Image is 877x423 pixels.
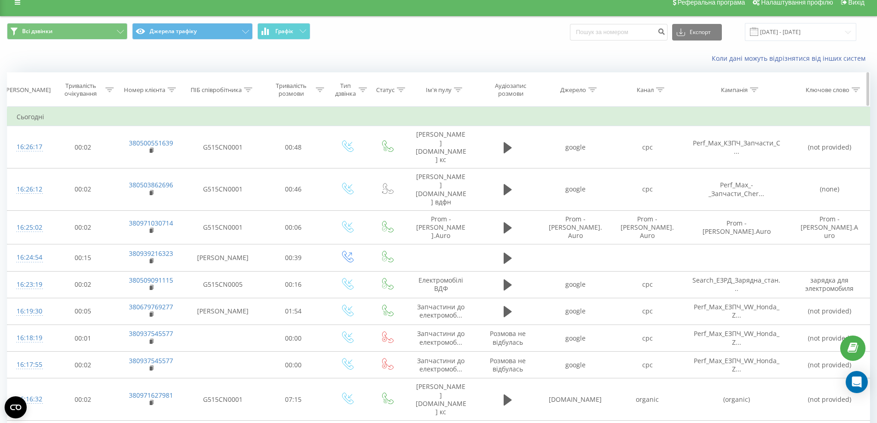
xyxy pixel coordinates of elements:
td: Prom - [PERSON_NAME].Auro [683,210,790,244]
div: Номер клієнта [124,86,165,94]
td: [DOMAIN_NAME] [540,378,611,421]
span: Розмова не відбулась [490,356,526,373]
td: (not provided) [790,126,870,168]
td: organic [611,378,683,421]
div: 16:16:32 [17,390,41,408]
td: [PERSON_NAME][DOMAIN_NAME] вдфн [407,168,476,211]
span: Perf_Max_КЗПЧ_Запчасти_C... [693,139,780,156]
a: Коли дані можуть відрізнятися вiд інших систем [712,54,870,63]
td: (organic) [683,378,790,421]
div: Тривалість очікування [58,82,104,98]
td: 00:02 [50,271,116,298]
td: 00:01 [50,325,116,352]
td: 07:15 [260,378,327,421]
a: 380503862696 [129,180,173,189]
div: Тривалість розмови [268,82,314,98]
td: [PERSON_NAME][DOMAIN_NAME] кс [407,378,476,421]
div: Open Intercom Messenger [846,371,868,393]
td: (not provided) [790,352,870,378]
td: [PERSON_NAME] [186,244,260,271]
td: google [540,126,611,168]
span: Perf_Max_-_Запчасти_Cher... [709,180,764,197]
td: google [540,325,611,352]
span: Perf_Max_ЕЗПЧ_VW_Honda_Z... [694,302,779,319]
a: 380939216323 [129,249,173,258]
div: 16:24:54 [17,249,41,267]
td: Prom - [PERSON_NAME].Auro [407,210,476,244]
a: 380937545577 [129,329,173,338]
td: cpc [611,352,683,378]
div: Ключове слово [806,86,849,94]
div: Тип дзвінка [335,82,356,98]
a: 380500551639 [129,139,173,147]
td: Сьогодні [7,108,870,126]
td: [PERSON_NAME][DOMAIN_NAME] кс [407,126,476,168]
td: G515CN0001 [186,210,260,244]
div: ПІБ співробітника [191,86,242,94]
td: G515CN0001 [186,168,260,211]
span: Розмова не відбулась [490,329,526,346]
div: Ім'я пулу [426,86,452,94]
td: [PERSON_NAME] [186,298,260,324]
td: Prom - [PERSON_NAME].Auro [611,210,683,244]
td: Prom - [PERSON_NAME].Auro [540,210,611,244]
td: 00:05 [50,298,116,324]
span: Search_ЕЗРД_Зарядна_стан... [692,276,780,293]
td: 00:16 [260,271,327,298]
button: Всі дзвінки [7,23,128,40]
td: cpc [611,271,683,298]
td: cpc [611,298,683,324]
td: 00:02 [50,126,116,168]
span: Запчастини до електромоб... [417,356,465,373]
td: google [540,271,611,298]
input: Пошук за номером [570,24,668,41]
span: Perf_Max_ЕЗПЧ_VW_Honda_Z... [694,356,779,373]
td: 00:06 [260,210,327,244]
div: Статус [376,86,395,94]
span: Графік [275,28,293,35]
td: 01:54 [260,298,327,324]
td: 00:15 [50,244,116,271]
a: 380971627981 [129,391,173,400]
div: 16:26:12 [17,180,41,198]
div: 16:18:19 [17,329,41,347]
button: Графік [257,23,310,40]
div: Канал [637,86,654,94]
td: google [540,352,611,378]
td: cpc [611,168,683,211]
div: Джерело [560,86,586,94]
td: Prom - [PERSON_NAME].Auro [790,210,870,244]
div: 16:19:30 [17,302,41,320]
span: Запчастини до електромоб... [417,302,465,319]
td: cpc [611,126,683,168]
div: [PERSON_NAME] [4,86,51,94]
td: (not provided) [790,325,870,352]
span: Запчастини до електромоб... [417,329,465,346]
div: 16:23:19 [17,276,41,294]
div: 16:26:17 [17,138,41,156]
td: 00:02 [50,168,116,211]
td: (not provided) [790,378,870,421]
td: 00:39 [260,244,327,271]
a: 380937545577 [129,356,173,365]
a: 380679769277 [129,302,173,311]
div: Аудіозапис розмови [484,82,537,98]
span: Perf_Max_ЕЗПЧ_VW_Honda_Z... [694,329,779,346]
span: Всі дзвінки [22,28,52,35]
td: google [540,168,611,211]
button: Експорт [672,24,722,41]
td: G515CN0001 [186,126,260,168]
td: google [540,298,611,324]
button: Джерела трафіку [132,23,253,40]
td: 00:02 [50,378,116,421]
button: Open CMP widget [5,396,27,418]
td: 00:48 [260,126,327,168]
td: G515CN0001 [186,378,260,421]
a: 380509091115 [129,276,173,284]
td: 00:00 [260,352,327,378]
td: (not provided) [790,298,870,324]
td: cpc [611,325,683,352]
td: 00:02 [50,210,116,244]
td: G515CN0005 [186,271,260,298]
td: зарядка для электромобиля [790,271,870,298]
